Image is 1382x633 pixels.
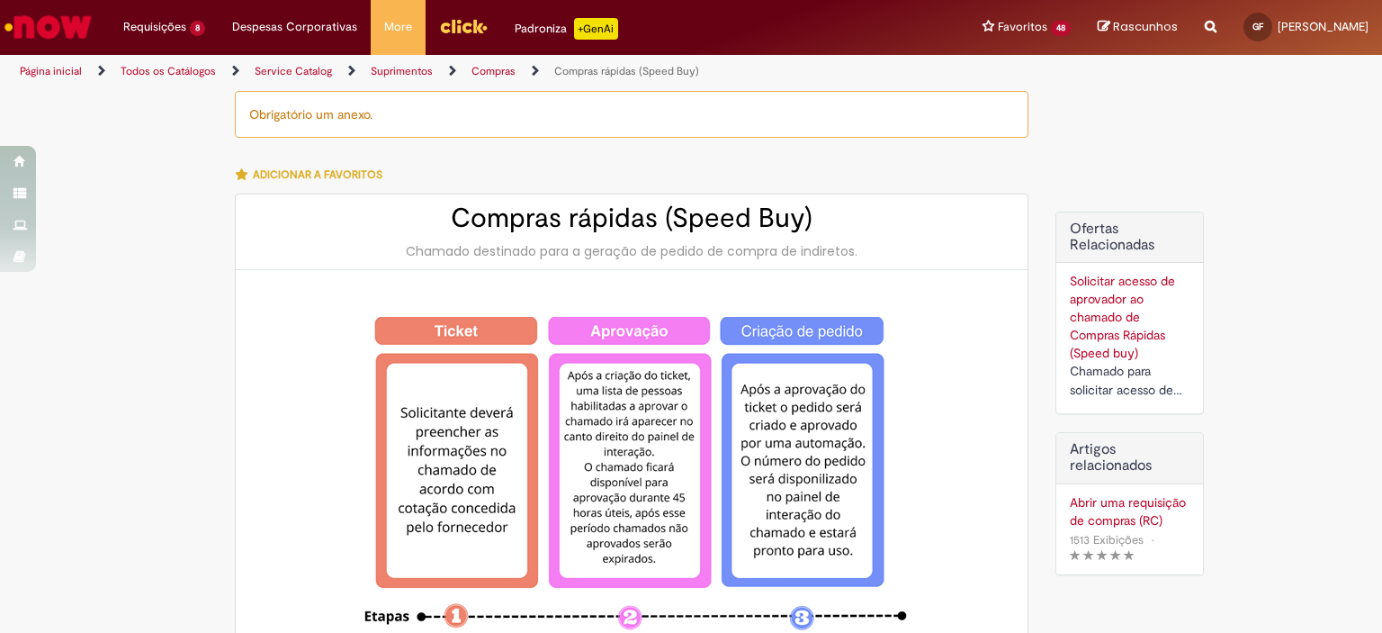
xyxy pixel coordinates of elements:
a: Suprimentos [371,64,433,78]
span: More [384,18,412,36]
span: 48 [1051,21,1071,36]
span: 8 [190,21,205,36]
button: Adicionar a Favoritos [235,156,392,194]
a: Todos os Catálogos [121,64,216,78]
a: Service Catalog [255,64,332,78]
span: Rascunhos [1113,18,1178,35]
a: Página inicial [20,64,82,78]
span: GF [1252,21,1263,32]
img: click_logo_yellow_360x200.png [439,13,488,40]
span: 1513 Exibições [1070,532,1144,547]
span: • [1147,528,1158,552]
a: Compras rápidas (Speed Buy) [554,64,699,78]
h2: Ofertas Relacionadas [1070,222,1189,253]
span: [PERSON_NAME] [1278,19,1369,34]
span: Despesas Corporativas [232,18,357,36]
div: Padroniza [515,18,618,40]
span: Requisições [123,18,186,36]
ul: Trilhas de página [13,55,908,88]
a: Abrir uma requisição de compras (RC) [1070,493,1189,529]
div: Ofertas Relacionadas [1055,212,1204,414]
p: +GenAi [574,18,618,40]
div: Chamado destinado para a geração de pedido de compra de indiretos. [254,242,1010,260]
a: Compras [471,64,516,78]
div: Chamado para solicitar acesso de aprovador ao ticket de Speed buy [1070,362,1189,400]
a: Solicitar acesso de aprovador ao chamado de Compras Rápidas (Speed buy) [1070,273,1175,361]
span: Favoritos [998,18,1047,36]
h3: Artigos relacionados [1070,442,1189,474]
div: Obrigatório um anexo. [235,91,1028,138]
span: Adicionar a Favoritos [253,167,382,182]
h2: Compras rápidas (Speed Buy) [254,203,1010,233]
img: ServiceNow [2,9,94,45]
a: Rascunhos [1098,19,1178,36]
